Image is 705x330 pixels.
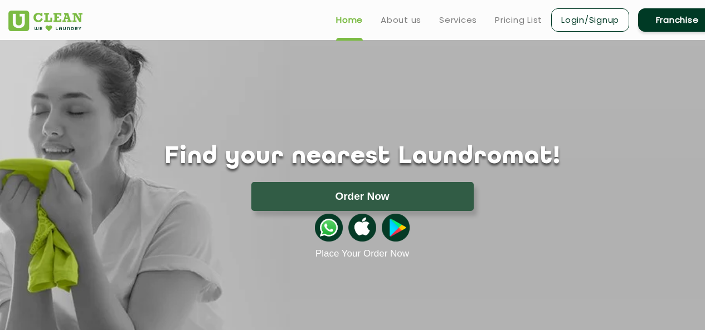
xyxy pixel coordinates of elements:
a: Login/Signup [551,8,629,32]
a: About us [381,13,421,27]
img: apple-icon.png [348,214,376,242]
img: playstoreicon.png [382,214,410,242]
img: whatsappicon.png [315,214,343,242]
button: Order Now [251,182,474,211]
a: Place Your Order Now [315,248,409,259]
img: UClean Laundry and Dry Cleaning [8,11,82,31]
a: Services [439,13,477,27]
a: Home [336,13,363,27]
a: Pricing List [495,13,542,27]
